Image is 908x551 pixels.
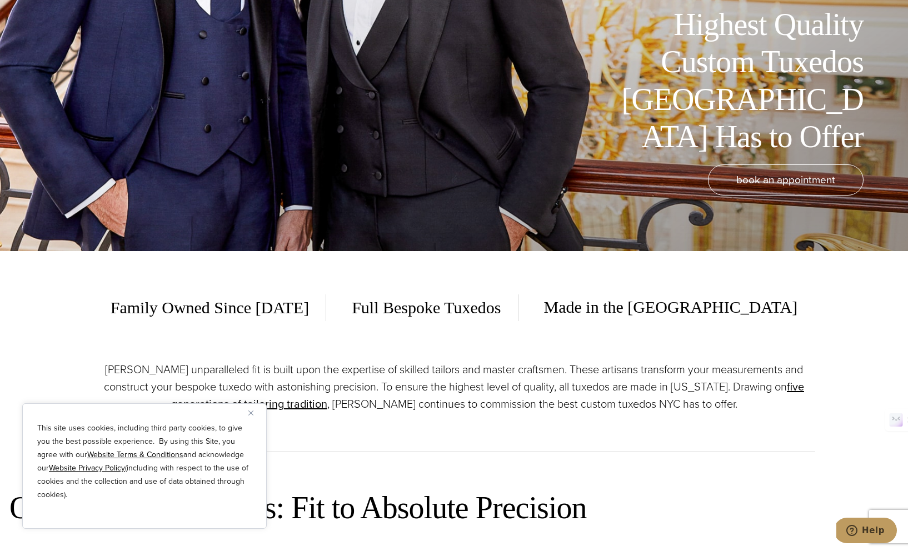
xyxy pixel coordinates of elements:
[93,361,815,413] p: [PERSON_NAME] unparalleled fit is built upon the expertise of skilled tailors and master craftsme...
[171,378,805,412] a: five generations of tailoring tradition
[49,462,125,474] a: Website Privacy Policy
[736,172,835,188] span: book an appointment
[87,449,183,460] a: Website Terms & Conditions
[248,406,262,419] button: Close
[9,488,899,528] h2: Our Bespoke Tuxedos: Fit to Absolute Precision
[613,6,864,156] h1: Highest Quality Custom Tuxedos [GEOGRAPHIC_DATA] Has to Offer
[335,294,518,321] span: Full Bespoke Tuxedos
[37,422,252,502] p: This site uses cookies, including third party cookies, to give you the best possible experience. ...
[836,518,897,545] iframe: Opens a widget where you can chat to one of our agents
[527,294,798,321] span: Made in the [GEOGRAPHIC_DATA]
[248,410,253,415] img: Close
[708,164,864,196] a: book an appointment
[111,294,326,321] span: Family Owned Since [DATE]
